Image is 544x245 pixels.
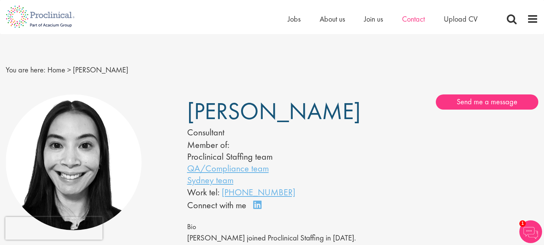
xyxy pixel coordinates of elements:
[187,222,196,231] span: Bio
[187,139,229,151] label: Member of:
[187,186,219,198] span: Work tel:
[519,220,526,227] span: 1
[444,14,478,24] a: Upload CV
[67,65,71,75] span: >
[187,232,538,244] p: [PERSON_NAME] joined Proclinical Staffing in [DATE].
[187,126,340,139] div: Consultant
[402,14,425,24] a: Contact
[73,65,128,75] span: [PERSON_NAME]
[187,96,361,126] span: [PERSON_NAME]
[364,14,383,24] a: Join us
[187,151,340,162] li: Proclinical Staffing team
[288,14,301,24] a: Jobs
[187,174,233,186] a: Sydney team
[519,220,542,243] img: Chatbot
[222,186,295,198] a: [PHONE_NUMBER]
[187,162,269,174] a: QA/Compliance team
[320,14,345,24] a: About us
[6,65,46,75] span: You are here:
[6,94,142,230] img: Pamela Phoumavong
[5,217,102,240] iframe: reCAPTCHA
[436,94,538,110] a: Send me a message
[47,65,65,75] a: breadcrumb link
